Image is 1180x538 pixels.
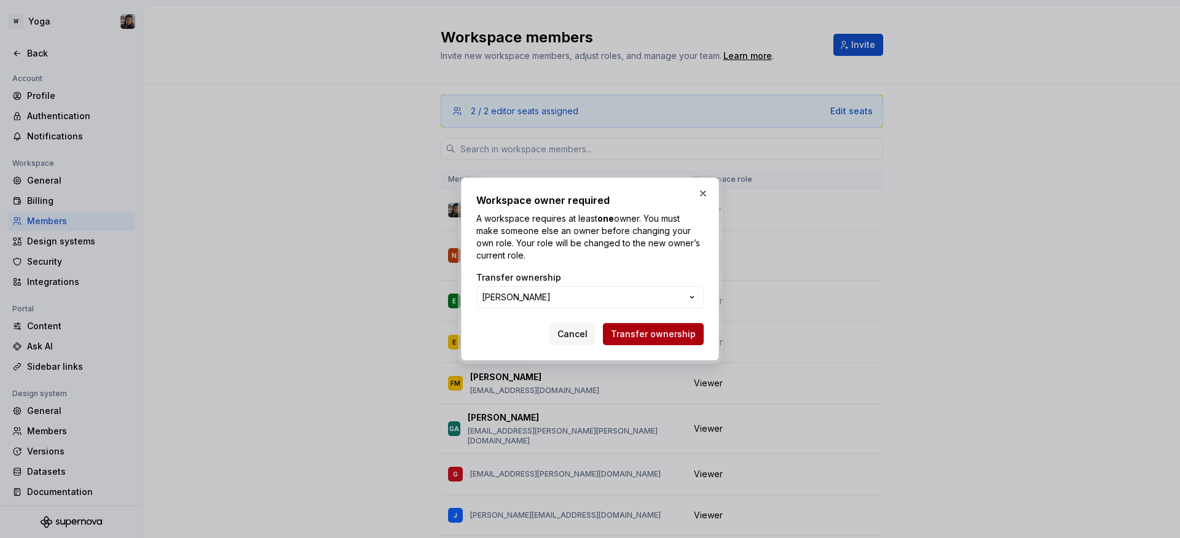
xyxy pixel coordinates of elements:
strong: one [597,213,614,224]
span: Transfer ownership [611,328,696,340]
button: [PERSON_NAME] [476,286,704,308]
h2: Workspace owner required [476,193,704,208]
p: A workspace requires at least owner. You must make someone else an owner before changing your own... [476,212,704,262]
label: Transfer ownership [476,271,561,284]
span: [PERSON_NAME] [482,292,551,302]
span: Cancel [557,328,588,340]
button: Cancel [549,323,596,345]
button: Transfer ownership [603,323,704,345]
